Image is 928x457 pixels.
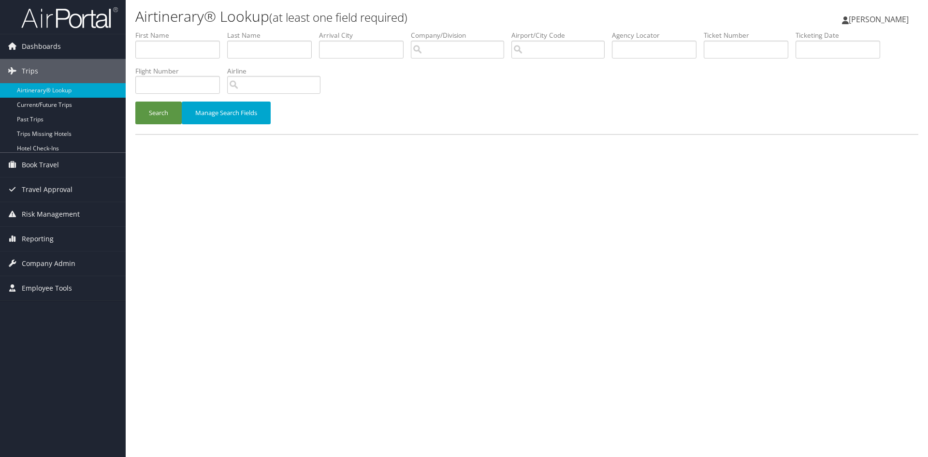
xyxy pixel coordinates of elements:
label: Airport/City Code [511,30,612,40]
label: Airline [227,66,328,76]
label: Ticket Number [704,30,796,40]
span: Employee Tools [22,276,72,300]
small: (at least one field required) [269,9,407,25]
span: Reporting [22,227,54,251]
span: [PERSON_NAME] [849,14,909,25]
span: Book Travel [22,153,59,177]
label: First Name [135,30,227,40]
span: Company Admin [22,251,75,276]
label: Agency Locator [612,30,704,40]
label: Last Name [227,30,319,40]
a: [PERSON_NAME] [842,5,918,34]
button: Search [135,102,182,124]
label: Flight Number [135,66,227,76]
label: Company/Division [411,30,511,40]
span: Risk Management [22,202,80,226]
label: Ticketing Date [796,30,887,40]
h1: Airtinerary® Lookup [135,6,657,27]
button: Manage Search Fields [182,102,271,124]
span: Trips [22,59,38,83]
label: Arrival City [319,30,411,40]
span: Dashboards [22,34,61,59]
img: airportal-logo.png [21,6,118,29]
span: Travel Approval [22,177,72,202]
